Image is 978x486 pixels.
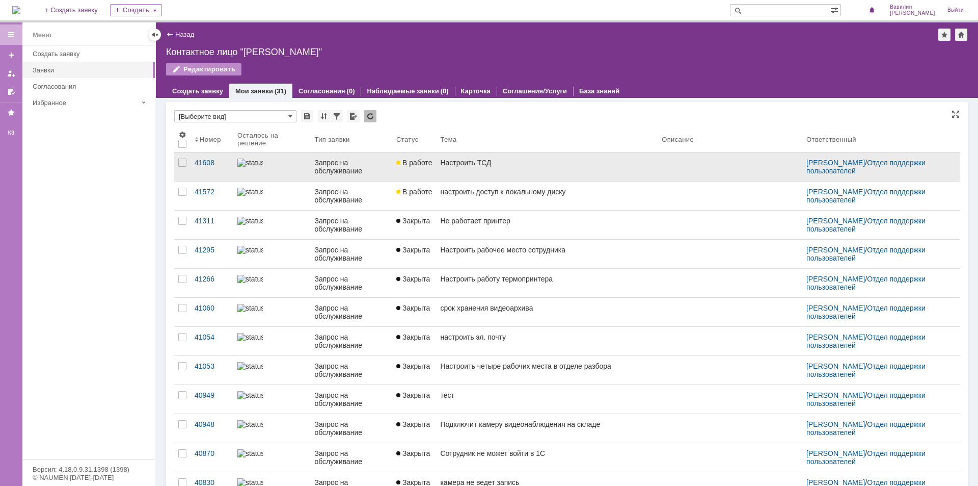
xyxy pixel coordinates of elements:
a: 40948 [191,414,233,443]
div: Ответственный [806,136,856,143]
div: (0) [441,87,449,95]
a: Закрыта [392,356,436,385]
a: Запрос на обслуживание [310,414,392,443]
div: 41311 [195,217,229,225]
a: База знаний [579,87,619,95]
a: Создать заявку [172,87,223,95]
a: 40949 [191,385,233,414]
div: Согласования [33,83,149,90]
a: Согласования [29,79,153,94]
div: / [806,333,947,349]
a: 41295 [191,240,233,268]
div: Меню [33,29,51,41]
a: Запрос на обслуживание [310,443,392,472]
div: Сохранить вид [301,110,313,122]
div: Обновлять список [364,110,376,122]
div: 41054 [195,333,229,341]
a: Закрыта [392,443,436,472]
a: Настроить работу термопринтера [436,269,658,297]
div: / [806,246,947,262]
th: Тип заявки [310,126,392,152]
a: [PERSON_NAME] [806,275,865,283]
div: / [806,275,947,291]
span: Закрыта [396,275,430,283]
a: Запрос на обслуживание [310,356,392,385]
a: Назад [175,31,194,38]
img: statusbar-100 (1).png [237,304,263,312]
div: Добавить в избранное [938,29,950,41]
div: Контактное лицо "[PERSON_NAME]" [166,47,968,57]
img: statusbar-0 (1).png [237,391,263,399]
a: Настроить ТСД [436,152,658,181]
a: 41311 [191,211,233,239]
div: / [806,188,947,204]
div: Тип заявки [314,136,349,143]
div: тест [440,391,654,399]
div: Версия: 4.18.0.9.31.1398 (1398) [33,466,145,473]
div: настроить доступ к локальному диску [440,188,654,196]
span: Закрыта [396,449,430,457]
a: [PERSON_NAME] [806,159,865,167]
th: Номер [191,126,233,152]
a: Отдел поддержки пользователей [806,159,928,175]
a: 41060 [191,298,233,326]
div: (0) [347,87,355,95]
a: Карточка [461,87,491,95]
div: Запрос на обслуживание [314,275,388,291]
a: Сотрудник не может войти в 1С [436,443,658,472]
a: [PERSON_NAME] [806,188,865,196]
a: 41054 [191,327,233,355]
div: Номер [200,136,221,143]
div: Экспорт списка [347,110,360,122]
div: / [806,362,947,378]
div: / [806,420,947,437]
a: тест [436,385,658,414]
a: Закрыта [392,240,436,268]
a: Мои заявки [235,87,273,95]
div: настроить эл. почту [440,333,654,341]
div: Сортировка... [318,110,330,122]
div: Запрос на обслуживание [314,362,388,378]
div: Сотрудник не может войти в 1С [440,449,654,457]
div: Настроить рабочее место сотрудника [440,246,654,254]
a: Отдел поддержки пользователей [806,188,928,204]
span: Закрыта [396,391,430,399]
a: Отдел поддержки пользователей [806,333,928,349]
th: Осталось на решение [233,126,310,152]
a: Запрос на обслуживание [310,182,392,210]
div: Запрос на обслуживание [314,159,388,175]
span: Вавилин [890,4,935,10]
div: Подключит камеру видеонаблюдения на складе [440,420,654,428]
a: [PERSON_NAME] [806,217,865,225]
a: Закрыта [392,298,436,326]
div: / [806,159,947,175]
a: statusbar-100 (1).png [233,182,310,210]
a: Согласования [298,87,345,95]
a: настроить эл. почту [436,327,658,355]
a: Отдел поддержки пользователей [806,362,928,378]
a: Создать заявку [29,46,153,62]
img: statusbar-100 (1).png [237,159,263,167]
a: Закрыта [392,385,436,414]
a: statusbar-0 (1).png [233,385,310,414]
div: 40948 [195,420,229,428]
a: Отдел поддержки пользователей [806,246,928,262]
a: statusbar-100 (1).png [233,211,310,239]
span: Закрыта [396,304,430,312]
a: [PERSON_NAME] [806,391,865,399]
a: срок хранения видеоархива [436,298,658,326]
span: В работе [396,188,432,196]
div: / [806,391,947,407]
a: Запрос на обслуживание [310,152,392,181]
a: настроить доступ к локальному диску [436,182,658,210]
div: / [806,449,947,466]
div: Запрос на обслуживание [314,246,388,262]
div: Создать заявку [33,50,149,58]
a: 40870 [191,443,233,472]
div: Запрос на обслуживание [314,304,388,320]
span: В работе [396,159,432,167]
div: Скрыть меню [149,29,161,41]
a: statusbar-40 (1).png [233,414,310,443]
a: [PERSON_NAME] [806,449,865,457]
img: statusbar-100 (1).png [237,188,263,196]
